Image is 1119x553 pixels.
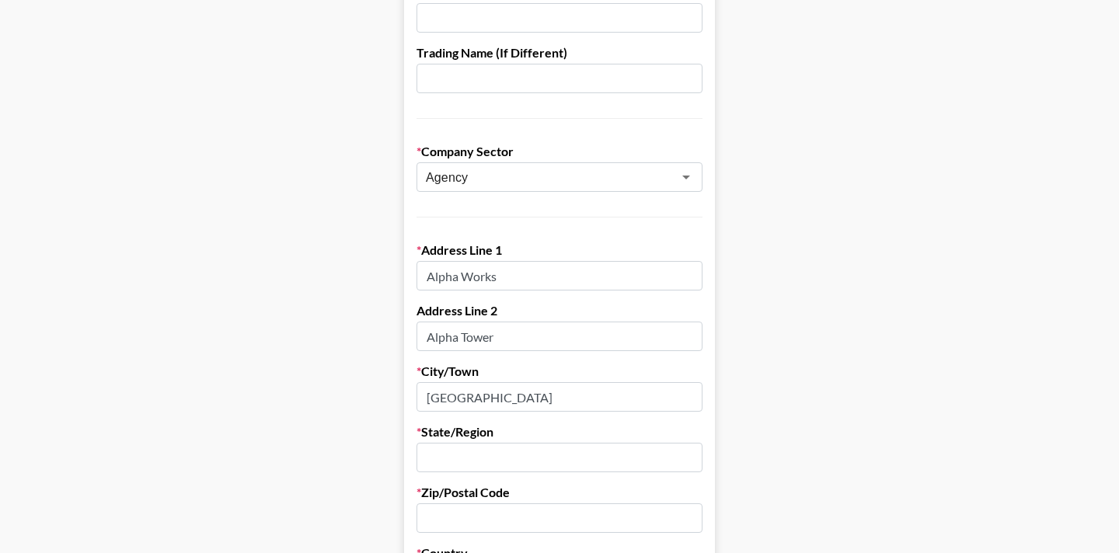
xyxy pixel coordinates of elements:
label: Company Sector [417,144,702,159]
label: Address Line 2 [417,303,702,318]
label: City/Town [417,363,702,379]
button: Open [675,166,697,188]
label: Trading Name (If Different) [417,45,702,61]
label: Address Line 1 [417,242,702,258]
label: Zip/Postal Code [417,485,702,500]
label: State/Region [417,424,702,440]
